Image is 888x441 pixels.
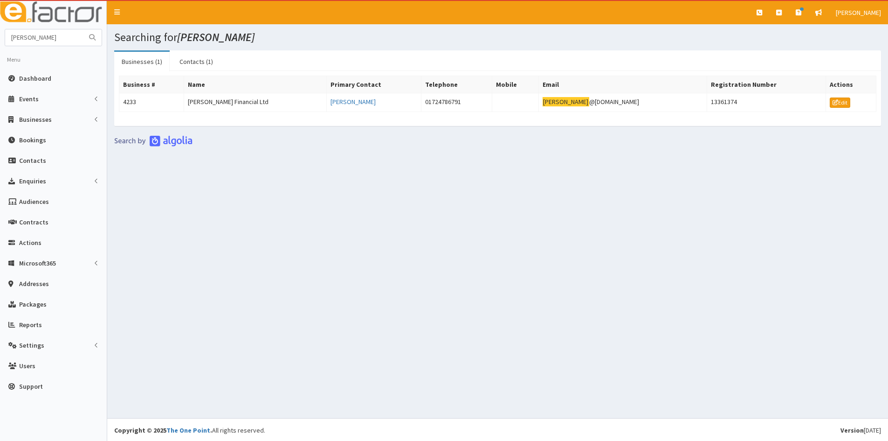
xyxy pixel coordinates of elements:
[114,135,193,147] img: search-by-algolia-light-background.png
[119,76,184,93] th: Business #
[836,8,881,17] span: [PERSON_NAME]
[19,280,49,288] span: Addresses
[492,76,539,93] th: Mobile
[19,238,41,247] span: Actions
[19,218,48,226] span: Contracts
[5,29,83,46] input: Search...
[539,93,707,112] td: @[DOMAIN_NAME]
[421,93,492,112] td: 01724786791
[327,76,421,93] th: Primary Contact
[539,76,707,93] th: Email
[19,197,49,206] span: Audiences
[830,98,850,108] a: Edit
[19,321,42,329] span: Reports
[184,76,326,93] th: Name
[543,97,589,107] mark: [PERSON_NAME]
[19,115,52,124] span: Businesses
[19,156,46,165] span: Contacts
[119,93,184,112] td: 4233
[826,76,876,93] th: Actions
[114,31,881,43] h1: Searching for
[19,341,44,350] span: Settings
[184,93,326,112] td: [PERSON_NAME] Financial Ltd
[707,76,826,93] th: Registration Number
[840,426,864,434] b: Version
[19,362,35,370] span: Users
[330,98,376,106] a: [PERSON_NAME]
[166,426,210,434] a: The One Point
[19,177,46,185] span: Enquiries
[19,74,51,83] span: Dashboard
[829,1,888,24] a: [PERSON_NAME]
[19,382,43,391] span: Support
[19,95,39,103] span: Events
[172,52,220,71] a: Contacts (1)
[421,76,492,93] th: Telephone
[840,426,881,435] div: [DATE]
[19,136,46,144] span: Bookings
[19,300,47,308] span: Packages
[114,52,170,71] a: Businesses (1)
[707,93,826,112] td: 13361374
[19,259,56,267] span: Microsoft365
[114,426,212,434] strong: Copyright © 2025 .
[177,30,255,44] i: [PERSON_NAME]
